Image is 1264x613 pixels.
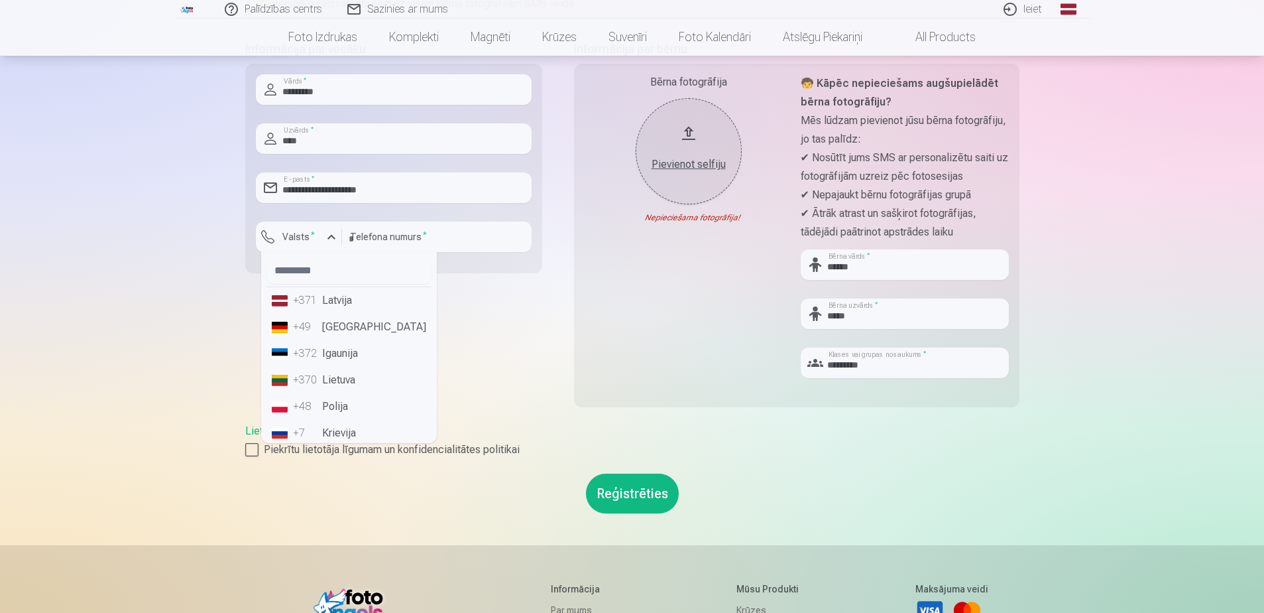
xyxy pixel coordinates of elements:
[915,582,988,596] h5: Maksājuma veidi
[293,399,319,415] div: +48
[593,19,663,56] a: Suvenīri
[736,582,806,596] h5: Mūsu produkti
[266,420,431,446] li: Krievija
[801,186,1009,204] p: ✔ Nepajaukt bērnu fotogrāfijas grupā
[266,287,431,314] li: Latvija
[293,293,319,308] div: +371
[256,222,342,252] button: Valsts*
[455,19,526,56] a: Magnēti
[801,111,1009,149] p: Mēs lūdzam pievienot jūsu bērna fotogrāfiju, jo tas palīdz:
[245,425,329,437] a: Lietošanas līgums
[266,367,431,393] li: Lietuva
[245,423,1019,458] div: ,
[293,319,319,335] div: +49
[801,77,998,108] strong: 🧒 Kāpēc nepieciešams augšupielādēt bērna fotogrāfiju?
[526,19,593,56] a: Krūzes
[636,98,742,204] button: Pievienot selfiju
[293,425,319,441] div: +7
[180,5,195,13] img: /fa1
[585,74,793,90] div: Bērna fotogrāfija
[585,212,793,223] div: Nepieciešama fotogrāfija!
[801,149,1009,186] p: ✔ Nosūtīt jums SMS ar personalizētu saiti uz fotogrāfijām uzreiz pēc fotosesijas
[586,474,679,513] button: Reģistrēties
[293,372,319,388] div: +370
[551,582,628,596] h5: Informācija
[293,346,319,362] div: +372
[649,157,728,172] div: Pievienot selfiju
[266,393,431,420] li: Polija
[878,19,992,56] a: All products
[277,230,320,243] label: Valsts
[663,19,767,56] a: Foto kalendāri
[266,340,431,367] li: Igaunija
[272,19,373,56] a: Foto izdrukas
[245,442,1019,458] label: Piekrītu lietotāja līgumam un konfidencialitātes politikai
[266,314,431,340] li: [GEOGRAPHIC_DATA]
[767,19,878,56] a: Atslēgu piekariņi
[256,252,342,263] div: Lauks ir obligāts
[801,204,1009,241] p: ✔ Ātrāk atrast un sašķirot fotogrāfijas, tādējādi paātrinot apstrādes laiku
[373,19,455,56] a: Komplekti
